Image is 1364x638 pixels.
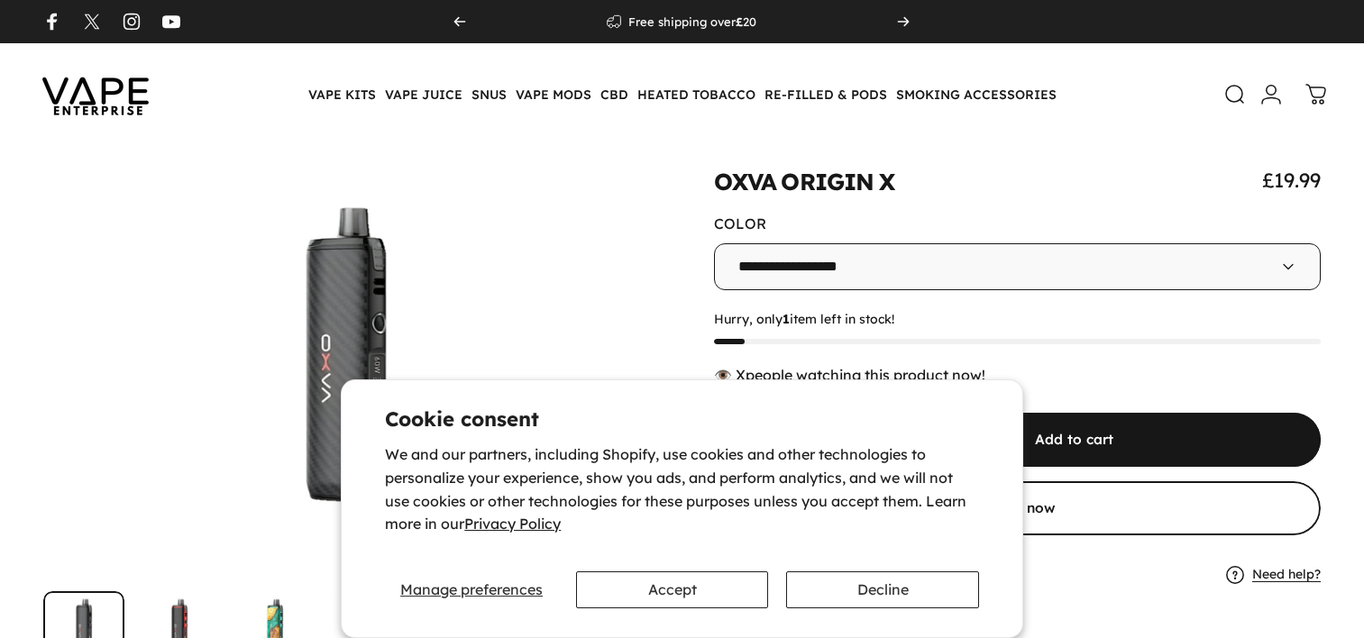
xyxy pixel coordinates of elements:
[633,76,760,114] summary: HEATED TOBACCO
[892,76,1061,114] summary: SMOKING ACCESSORIES
[304,76,380,114] summary: VAPE KITS
[714,214,766,232] label: COLOR
[385,409,979,429] h2: Cookie consent
[596,76,633,114] summary: CBD
[1252,567,1321,583] a: Need help?
[464,515,561,533] a: Privacy Policy
[714,312,1321,328] span: Hurry, only item left in stock!
[781,170,874,194] animate-element: ORIGIN
[400,580,543,598] span: Manage preferences
[304,76,1061,114] nav: Primary
[628,14,756,29] p: Free shipping over 20
[786,571,978,608] button: Decline
[714,366,1321,384] div: 👁️ people watching this product now!
[385,571,558,608] button: Manage preferences
[511,76,596,114] summary: VAPE MODS
[385,443,979,535] p: We and our partners, including Shopify, use cookies and other technologies to personalize your ex...
[714,170,776,194] animate-element: OXVA
[736,14,743,29] strong: £
[1296,75,1336,114] a: 0 items
[14,52,177,137] img: Vape Enterprise
[380,76,467,114] summary: VAPE JUICE
[783,311,790,327] strong: 1
[879,170,894,194] animate-element: X
[43,168,650,577] button: Open media 1 in modal
[467,76,511,114] summary: SNUS
[576,571,768,608] button: Accept
[760,76,892,114] summary: RE-FILLED & PODS
[828,413,1321,467] button: Add to cart
[1262,168,1321,193] span: £19.99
